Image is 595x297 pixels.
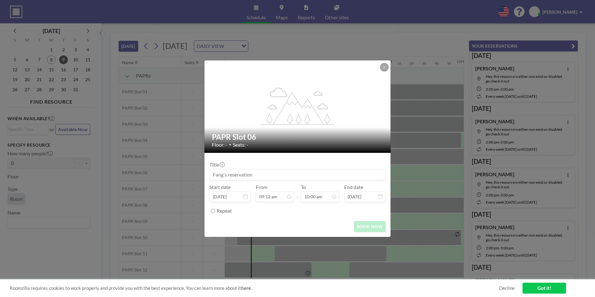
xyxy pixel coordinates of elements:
[354,221,386,232] button: BOOK NOW
[297,186,298,200] span: -
[229,142,231,147] span: •
[256,184,267,190] label: From
[241,285,252,291] a: here.
[344,184,363,190] label: End date
[233,142,248,148] span: Seats: -
[212,142,227,148] span: Floor: -
[10,285,499,291] span: Roomzilla requires cookies to work properly and provide you with the best experience. You can lea...
[212,132,384,142] h2: PAPR Slot 06
[499,285,515,291] a: Decline
[209,184,231,190] label: Start date
[301,184,306,190] label: To
[522,283,566,294] a: Got it!
[209,162,224,168] label: Title
[217,208,232,214] label: Repeat
[210,169,385,180] input: Fang's reservation
[261,87,335,125] g: flex-grow: 1.2;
